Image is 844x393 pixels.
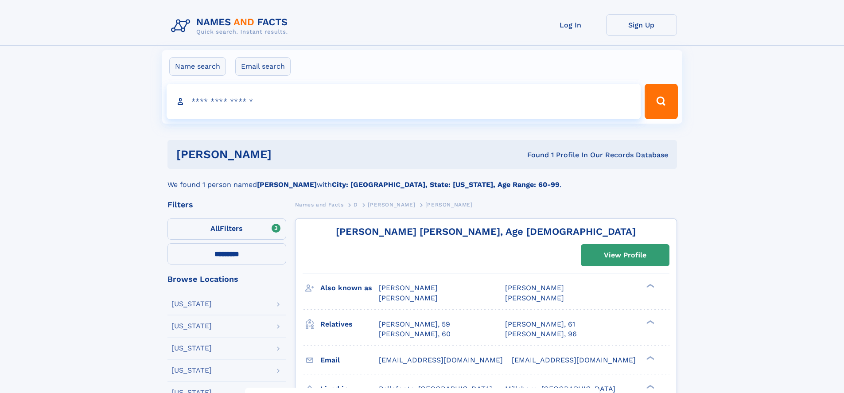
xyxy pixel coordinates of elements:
[535,14,606,36] a: Log In
[167,14,295,38] img: Logo Names and Facts
[167,218,286,240] label: Filters
[505,319,575,329] a: [PERSON_NAME], 61
[368,199,415,210] a: [PERSON_NAME]
[354,199,358,210] a: D
[336,226,636,237] a: [PERSON_NAME] [PERSON_NAME], Age [DEMOGRAPHIC_DATA]
[505,385,615,393] span: Millsboro, [GEOGRAPHIC_DATA]
[171,323,212,330] div: [US_STATE]
[169,57,226,76] label: Name search
[379,356,503,364] span: [EMAIL_ADDRESS][DOMAIN_NAME]
[644,355,655,361] div: ❯
[176,149,400,160] h1: [PERSON_NAME]
[425,202,473,208] span: [PERSON_NAME]
[235,57,291,76] label: Email search
[171,367,212,374] div: [US_STATE]
[644,384,655,389] div: ❯
[644,319,655,325] div: ❯
[505,329,577,339] a: [PERSON_NAME], 96
[645,84,677,119] button: Search Button
[167,201,286,209] div: Filters
[505,284,564,292] span: [PERSON_NAME]
[644,283,655,289] div: ❯
[167,84,641,119] input: search input
[399,150,668,160] div: Found 1 Profile In Our Records Database
[368,202,415,208] span: [PERSON_NAME]
[379,319,450,329] a: [PERSON_NAME], 59
[512,356,636,364] span: [EMAIL_ADDRESS][DOMAIN_NAME]
[167,169,677,190] div: We found 1 person named with .
[332,180,560,189] b: City: [GEOGRAPHIC_DATA], State: [US_STATE], Age Range: 60-99
[257,180,317,189] b: [PERSON_NAME]
[295,199,344,210] a: Names and Facts
[606,14,677,36] a: Sign Up
[379,284,438,292] span: [PERSON_NAME]
[320,353,379,368] h3: Email
[171,300,212,307] div: [US_STATE]
[167,275,286,283] div: Browse Locations
[210,224,220,233] span: All
[320,317,379,332] h3: Relatives
[354,202,358,208] span: D
[171,345,212,352] div: [US_STATE]
[505,294,564,302] span: [PERSON_NAME]
[581,245,669,266] a: View Profile
[379,385,492,393] span: Bellefonte, [GEOGRAPHIC_DATA]
[379,294,438,302] span: [PERSON_NAME]
[379,329,451,339] a: [PERSON_NAME], 60
[320,280,379,296] h3: Also known as
[604,245,646,265] div: View Profile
